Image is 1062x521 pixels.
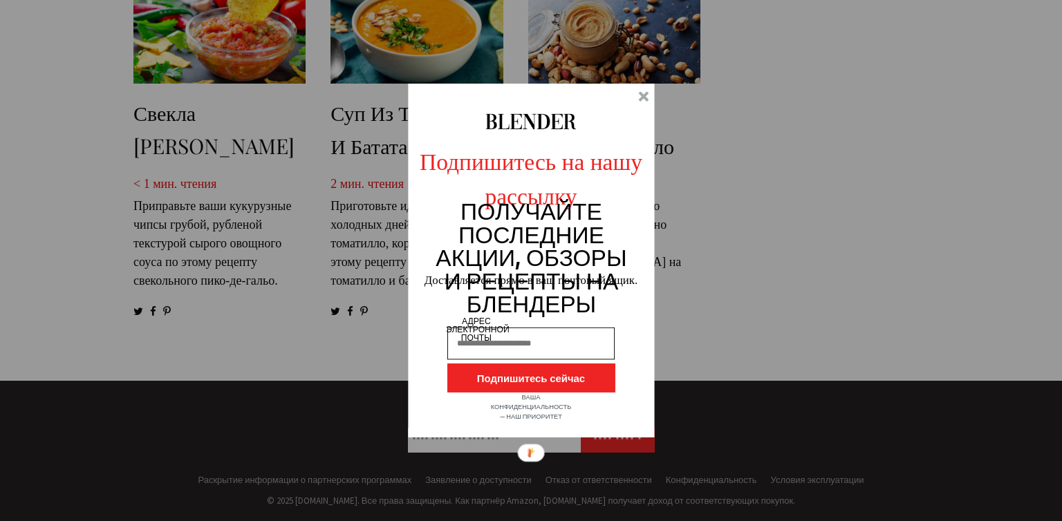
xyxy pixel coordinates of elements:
[447,363,615,392] button: Подпишитесь сейчас
[491,393,572,421] font: ВАША КОНФИДЕНЦИАЛЬНОСТЬ — НАШ ПРИОРИТЕТ
[477,371,585,385] font: Подпишитесь сейчас
[420,149,642,210] font: Подпишитесь на нашу рассылку
[396,144,667,214] div: Подпишитесь на нашу рассылку
[396,274,667,286] div: Доставляется прямо в ваш почтовый ящик.
[425,274,637,287] font: Доставляется прямо в ваш почтовый ящик.
[431,200,632,316] div: ПОЛУЧАЙТЕ ПОСЛЕДНИЕ АКЦИИ, ОБЗОРЫ И РЕЦЕПТЫ НА БЛЕНДЕРЫ
[446,316,510,343] font: АДРЕС ЭЛЕКТРОННОЙ ПОЧТЫ
[446,317,507,342] div: АДРЕС ЭЛЕКТРОННОЙ ПОЧТЫ
[436,197,626,319] font: ПОЛУЧАЙТЕ ПОСЛЕДНИЕ АКЦИИ, ОБЗОРЫ И РЕЦЕПТЫ НА БЛЕНДЕРЫ
[489,392,574,421] div: ВАША КОНФИДЕНЦИАЛЬНОСТЬ — НАШ ПРИОРИТЕТ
